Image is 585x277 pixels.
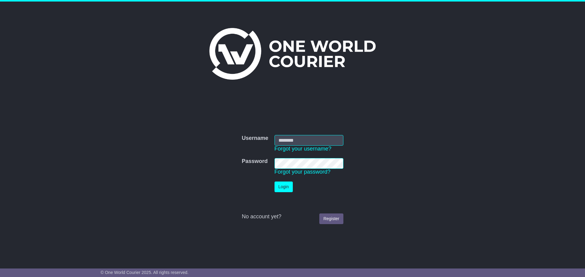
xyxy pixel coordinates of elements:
label: Username [242,135,268,142]
img: One World [209,28,376,80]
div: No account yet? [242,213,343,220]
label: Password [242,158,268,165]
a: Forgot your username? [275,146,331,152]
a: Register [319,213,343,224]
span: © One World Courier 2025. All rights reserved. [101,270,189,275]
button: Login [275,182,293,192]
a: Forgot your password? [275,169,331,175]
